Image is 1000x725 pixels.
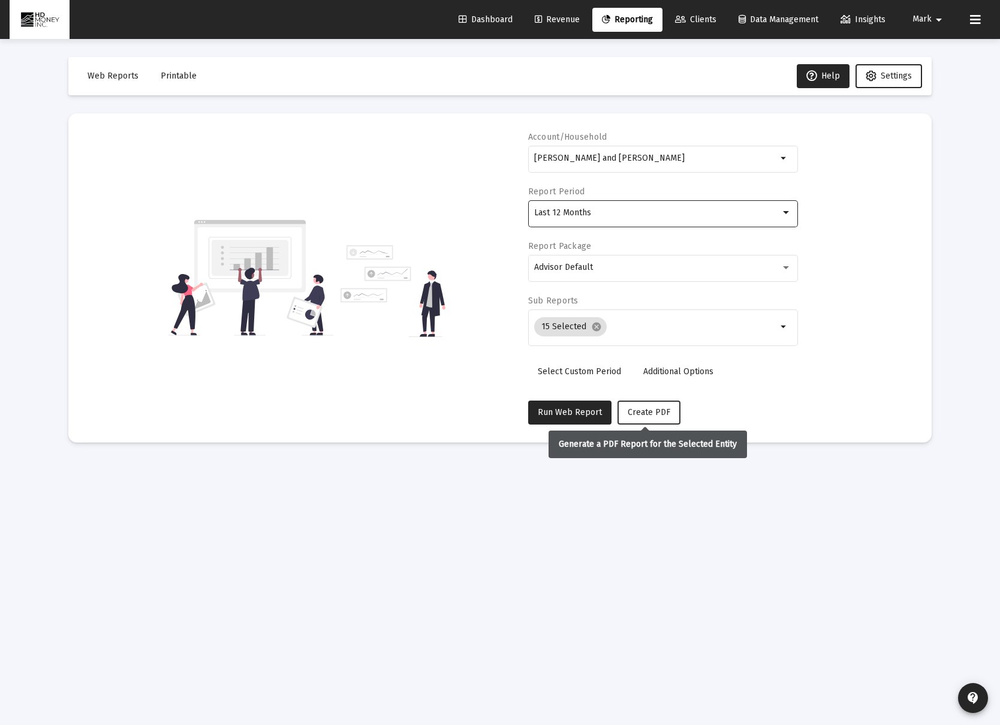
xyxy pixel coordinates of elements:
[643,366,713,377] span: Additional Options
[161,71,197,81] span: Printable
[525,8,589,32] a: Revenue
[528,132,607,142] label: Account/Household
[665,8,726,32] a: Clients
[535,14,580,25] span: Revenue
[841,14,885,25] span: Insights
[151,64,206,88] button: Printable
[966,691,980,705] mat-icon: contact_support
[528,296,579,306] label: Sub Reports
[528,401,612,425] button: Run Web Report
[534,317,607,336] mat-chip: 15 Selected
[341,245,445,337] img: reporting-alt
[528,186,585,197] label: Report Period
[449,8,522,32] a: Dashboard
[534,207,591,218] span: Last 12 Months
[534,262,593,272] span: Advisor Default
[88,71,138,81] span: Web Reports
[932,8,946,32] mat-icon: arrow_drop_down
[831,8,895,32] a: Insights
[729,8,828,32] a: Data Management
[739,14,818,25] span: Data Management
[168,218,333,337] img: reporting
[777,151,791,166] mat-icon: arrow_drop_down
[19,8,61,32] img: Dashboard
[618,401,680,425] button: Create PDF
[459,14,513,25] span: Dashboard
[856,64,922,88] button: Settings
[538,366,621,377] span: Select Custom Period
[912,14,932,25] span: Mark
[777,320,791,334] mat-icon: arrow_drop_down
[528,241,592,251] label: Report Package
[628,407,670,417] span: Create PDF
[592,8,662,32] a: Reporting
[797,64,850,88] button: Help
[538,407,602,417] span: Run Web Report
[602,14,653,25] span: Reporting
[534,154,777,163] input: Search or select an account or household
[675,14,716,25] span: Clients
[78,64,148,88] button: Web Reports
[534,315,777,339] mat-chip-list: Selection
[881,71,912,81] span: Settings
[591,321,602,332] mat-icon: cancel
[898,7,960,31] button: Mark
[806,71,840,81] span: Help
